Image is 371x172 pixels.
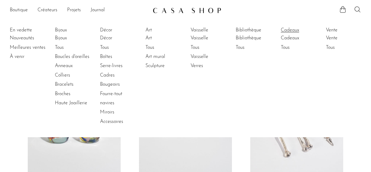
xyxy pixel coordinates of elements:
a: Miroirs [100,109,146,116]
a: Nouveautés [10,35,55,41]
a: Tous [281,44,326,51]
font: Serre-livres [100,63,123,68]
font: Bibliothèque [236,36,261,41]
font: Vente [326,28,338,33]
a: Bibliothèque [236,35,281,41]
font: Bibliothèque [236,28,261,33]
a: Décor [100,27,135,34]
a: Meilleures ventes [10,44,55,51]
font: Sculpture [145,63,165,68]
a: Boutique [10,6,28,14]
a: Art mural [145,53,191,60]
a: Tous [100,44,146,51]
a: Tous [145,44,191,51]
font: Projets [67,8,81,13]
font: Bougeoirs [100,82,120,87]
a: Journal [91,6,105,14]
a: Art [145,35,191,41]
font: Art [145,36,152,41]
ul: Bijoux [55,34,101,108]
font: Cadeaux [281,28,299,33]
font: En vedette [10,28,32,33]
font: Vaisselle [191,28,208,33]
a: Haute Joaillerie [55,100,101,106]
a: Colliers [55,72,101,79]
font: Haute Joaillerie [55,101,87,106]
a: Sculpture [145,63,191,69]
a: Vaisselle [191,27,226,34]
font: Tous [191,45,199,50]
a: Bijoux [55,35,101,41]
a: Bracelets [55,81,101,88]
a: Verres [191,63,236,69]
font: Boîtes [100,54,112,59]
a: Accessoires [100,118,146,125]
a: À venir [10,53,55,60]
a: Bougeoirs [100,81,146,88]
font: Décor [100,28,112,33]
font: Tous [236,45,244,50]
a: Art [145,27,180,34]
a: Décor [100,35,146,41]
ul: Vaisselle [191,34,236,71]
a: Bijoux [55,27,90,34]
ul: Cadeaux [281,34,326,52]
a: Vaisselle [191,53,236,60]
font: Décor [100,36,112,41]
ul: Bibliothèque [236,34,281,52]
font: Créateurs [37,8,57,13]
font: Vaisselle [191,36,208,41]
font: Meilleures ventes [10,45,45,50]
ul: NOUVEAU MENU D'EN-TÊTE [10,5,148,16]
font: Vaisselle [191,54,208,59]
a: En vedette [10,27,45,34]
font: Accessoires [100,119,123,124]
ul: En vedette [10,34,55,61]
font: Tous [55,45,64,50]
ul: Art [145,34,191,71]
a: Créateurs [37,6,57,14]
font: Anneaux [55,63,73,68]
a: Tous [55,44,101,51]
font: Vente [326,36,338,41]
a: Tous [236,44,281,51]
a: Boucles d'oreilles [55,53,101,60]
a: Cadres [100,72,146,79]
font: Nouveautés [10,36,34,41]
font: Cadeaux [281,36,299,41]
a: Fourre-tout [100,91,146,97]
a: Anneaux [55,63,101,69]
a: Cadeaux [281,27,316,34]
font: Boucles d'oreilles [55,54,89,59]
a: Projets [67,6,81,14]
font: Journal [91,8,105,13]
font: Colliers [55,73,70,78]
a: Broches [55,91,101,97]
font: Art mural [145,54,165,59]
a: Vaisselle [191,35,236,41]
a: Bibliothèque [236,27,271,34]
font: Broches [55,91,70,96]
font: Tous [281,45,290,50]
font: Bijoux [55,28,67,33]
a: Boîtes [100,53,146,60]
font: Verres [191,63,203,68]
font: Bracelets [55,82,73,87]
a: navires [100,100,146,106]
font: Miroirs [100,110,114,115]
font: navires [100,101,114,106]
ul: Décor [100,34,146,126]
a: Serre-livres [100,63,146,69]
font: Fourre-tout [100,91,122,96]
font: Tous [100,45,109,50]
font: À venir [10,54,24,59]
nav: Navigation sur le bureau [10,5,148,16]
a: Tous [191,44,236,51]
font: Tous [145,45,154,50]
font: Bijoux [55,36,67,41]
font: Boutique [10,8,28,13]
a: Vente [326,27,361,34]
font: Cadres [100,73,115,78]
font: Tous [326,45,335,50]
a: Cadeaux [281,35,326,41]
